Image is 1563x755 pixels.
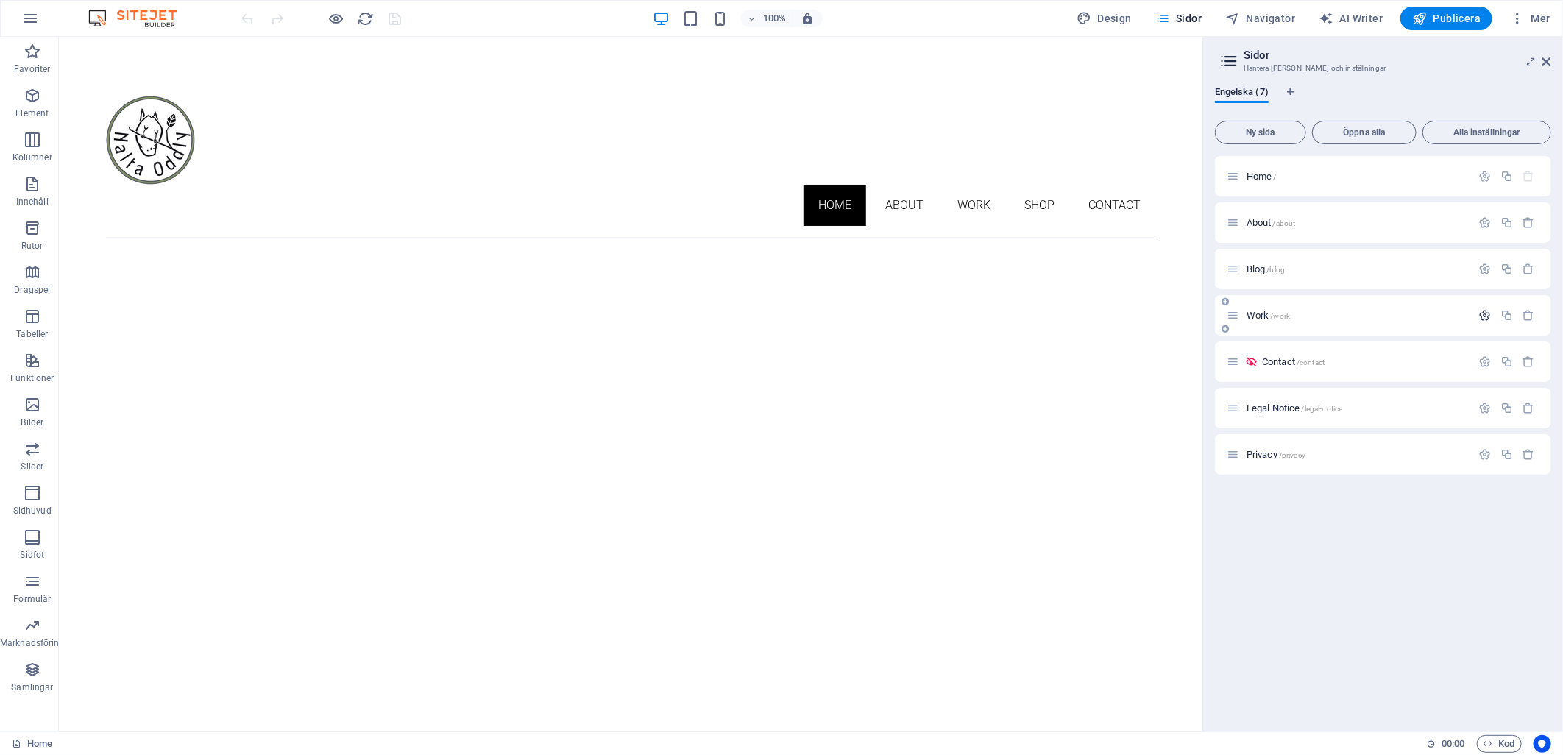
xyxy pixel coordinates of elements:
[21,417,43,428] p: Bilder
[1274,173,1277,181] span: /
[1247,263,1285,274] span: Klicka för att öppna sida
[1523,263,1535,275] div: Radera
[1319,11,1383,26] span: AI Writer
[1071,7,1138,30] button: Design
[1479,263,1492,275] div: Inställningar
[1215,121,1306,144] button: Ny sida
[1077,11,1132,26] span: Design
[801,12,815,25] i: Justera zoomnivån automatiskt vid storleksändring för att passa vald enhet.
[1247,310,1290,321] span: Klicka för att öppna sida
[1510,11,1550,26] span: Mer
[1429,128,1545,137] span: Alla inställningar
[1071,7,1138,30] div: Design (Ctrl+Alt+Y)
[10,372,54,384] p: Funktioner
[1222,128,1300,137] span: Ny sida
[1523,216,1535,229] div: Radera
[1504,7,1556,30] button: Mer
[1279,451,1305,459] span: /privacy
[1242,311,1472,320] div: Work/work
[16,196,49,208] p: Innehåll
[1271,312,1291,320] span: /work
[1273,219,1296,227] span: /about
[21,240,43,252] p: Rutor
[1262,356,1325,367] span: Klicka för att öppna sida
[1500,170,1513,182] div: Duplicera
[1312,121,1417,144] button: Öppna alla
[11,681,53,693] p: Samlingar
[16,328,48,340] p: Tabeller
[1477,735,1522,753] button: Kod
[1242,171,1472,181] div: Home/
[1247,217,1296,228] span: Klicka för att öppna sida
[1215,83,1269,104] span: Engelska (7)
[1242,403,1472,413] div: Legal Notice/legal-notice
[1225,11,1295,26] span: Navigatör
[1452,738,1454,749] span: :
[1258,357,1472,366] div: Contact/contact
[1247,171,1277,182] span: Klicka för att öppna sida
[1523,448,1535,461] div: Radera
[1442,735,1464,753] span: 00 00
[1523,355,1535,368] div: Radera
[1247,403,1342,414] span: Klicka för att öppna sida
[1400,7,1492,30] button: Publicera
[20,549,44,561] p: Sidfot
[12,735,52,753] a: Klicka för att avbryta val. Dubbelklicka för att öppna sidor
[15,107,49,119] p: Element
[741,10,793,27] button: 100%
[1534,735,1551,753] button: Usercentrics
[1242,450,1472,459] div: Privacy/privacy
[357,10,375,27] button: reload
[14,63,50,75] p: Favoriter
[13,593,51,605] p: Formulär
[1500,216,1513,229] div: Duplicera
[1244,49,1551,62] h2: Sidor
[1155,11,1202,26] span: Sidor
[1215,87,1551,115] div: Språkflikar
[1267,266,1286,274] span: /blog
[1149,7,1208,30] button: Sidor
[327,10,345,27] button: Klicka här för att lämna förhandsvisningsläge och fortsätta redigera
[763,10,787,27] h6: 100%
[13,505,52,517] p: Sidhuvud
[1422,121,1551,144] button: Alla inställningar
[85,10,195,27] img: Editor Logo
[1523,402,1535,414] div: Radera
[1479,216,1492,229] div: Inställningar
[1500,263,1513,275] div: Duplicera
[1242,264,1472,274] div: Blog/blog
[1484,735,1515,753] span: Kod
[358,10,375,27] i: Uppdatera sida
[1479,448,1492,461] div: Inställningar
[1523,170,1535,182] div: Startsidan kan inte raderas
[1219,7,1301,30] button: Navigatör
[1523,309,1535,322] div: Radera
[1500,402,1513,414] div: Duplicera
[1479,170,1492,182] div: Inställningar
[1426,735,1465,753] h6: Sessionstid
[1247,449,1305,460] span: Klicka för att öppna sida
[1479,402,1492,414] div: Inställningar
[1302,405,1343,413] span: /legal-notice
[1244,62,1522,75] h3: Hantera [PERSON_NAME] och inställningar
[1412,11,1481,26] span: Publicera
[1500,309,1513,322] div: Duplicera
[1313,7,1389,30] button: AI Writer
[1319,128,1410,137] span: Öppna alla
[1500,355,1513,368] div: Duplicera
[13,152,52,163] p: Kolumner
[1297,358,1325,366] span: /contact
[21,461,43,472] p: Slider
[1500,448,1513,461] div: Duplicera
[1479,355,1492,368] div: Inställningar
[1242,218,1472,227] div: About/about
[14,284,50,296] p: Dragspel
